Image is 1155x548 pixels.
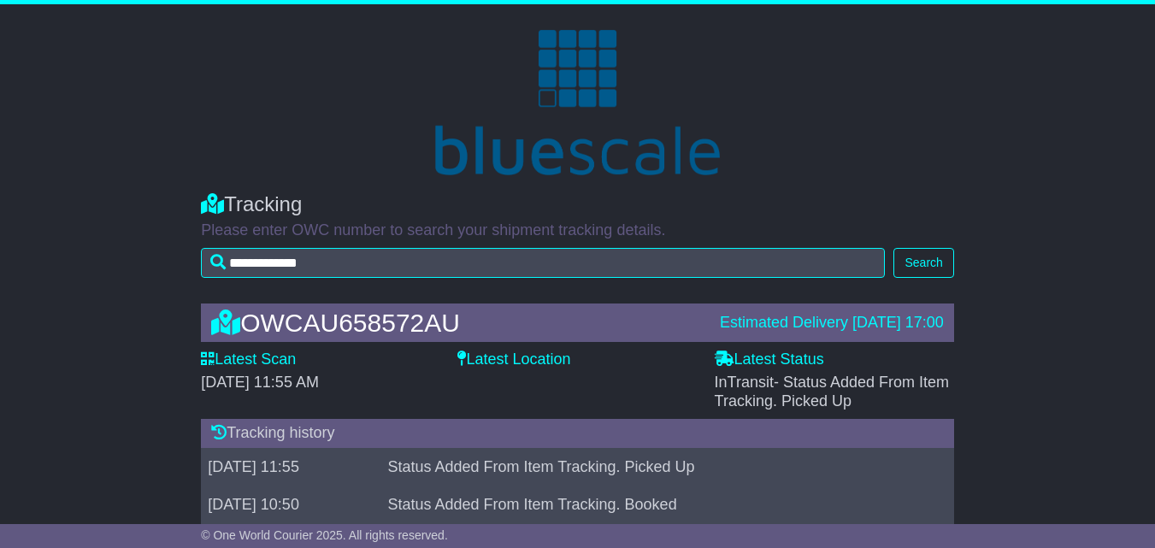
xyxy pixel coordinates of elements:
td: Status Added From Item Tracking. Picked Up [380,448,930,486]
label: Latest Status [715,351,824,369]
button: Search [893,248,953,278]
span: InTransit [715,374,949,410]
label: Latest Scan [201,351,296,369]
span: [DATE] 11:55 AM [201,374,319,391]
div: Tracking [201,192,954,217]
img: GetCustomerLogo [435,30,719,175]
span: - Status Added From Item Tracking. Picked Up [715,374,949,410]
div: Estimated Delivery [DATE] 17:00 [720,314,944,333]
td: Status Added From Item Tracking. Booked [380,486,930,523]
span: © One World Courier 2025. All rights reserved. [201,528,448,542]
div: OWCAU658572AU [203,309,711,337]
p: Please enter OWC number to search your shipment tracking details. [201,221,954,240]
td: [DATE] 11:55 [201,448,380,486]
label: Latest Location [457,351,570,369]
td: [DATE] 10:50 [201,486,380,523]
div: Tracking history [201,419,954,448]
